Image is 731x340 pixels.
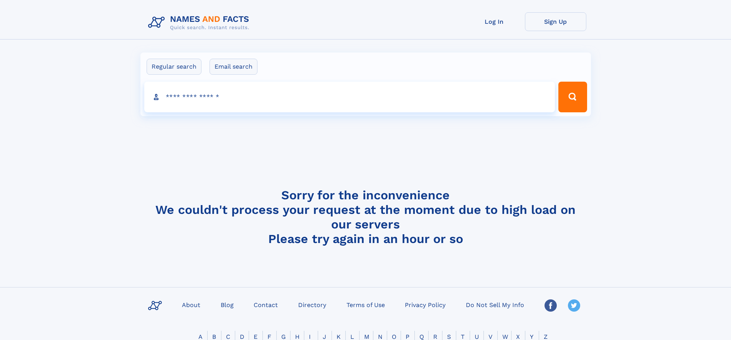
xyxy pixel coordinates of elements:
h4: Sorry for the inconvenience We couldn't process your request at the moment due to high load on ou... [145,188,586,246]
a: Sign Up [525,12,586,31]
img: Logo Names and Facts [145,12,256,33]
label: Email search [210,59,257,75]
a: Directory [295,299,329,310]
label: Regular search [147,59,201,75]
button: Search Button [558,82,587,112]
a: Blog [218,299,237,310]
a: Do Not Sell My Info [463,299,527,310]
img: Twitter [568,299,580,312]
a: Terms of Use [343,299,388,310]
a: Privacy Policy [402,299,449,310]
input: search input [144,82,555,112]
a: Contact [251,299,281,310]
img: Facebook [545,299,557,312]
a: About [179,299,203,310]
a: Log In [464,12,525,31]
